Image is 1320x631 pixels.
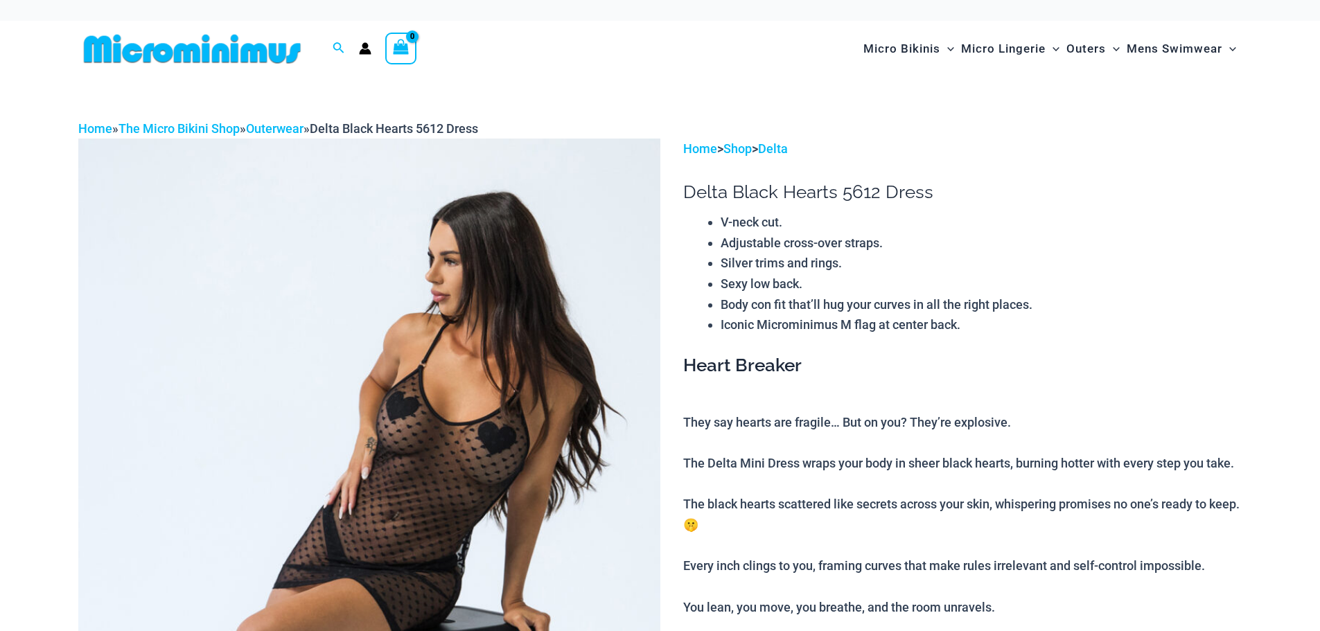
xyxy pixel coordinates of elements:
[683,354,1242,377] h3: Heart Breaker
[860,28,958,70] a: Micro BikinisMenu ToggleMenu Toggle
[385,33,417,64] a: View Shopping Cart, empty
[683,181,1242,203] h1: Delta Black Hearts 5612 Dress
[721,233,1242,254] li: Adjustable cross-over straps.
[78,33,306,64] img: MM SHOP LOGO FLAT
[359,42,371,55] a: Account icon link
[683,141,717,156] a: Home
[958,28,1063,70] a: Micro LingerieMenu ToggleMenu Toggle
[1222,31,1236,66] span: Menu Toggle
[1046,31,1059,66] span: Menu Toggle
[723,141,752,156] a: Shop
[1106,31,1120,66] span: Menu Toggle
[961,31,1046,66] span: Micro Lingerie
[758,141,788,156] a: Delta
[78,121,112,136] a: Home
[246,121,303,136] a: Outerwear
[863,31,940,66] span: Micro Bikinis
[721,253,1242,274] li: Silver trims and rings.
[940,31,954,66] span: Menu Toggle
[721,314,1242,335] li: Iconic Microminimus M flag at center back.
[721,294,1242,315] li: Body con fit that’ll hug your curves in all the right places.
[858,26,1242,72] nav: Site Navigation
[310,121,478,136] span: Delta Black Hearts 5612 Dress
[1063,28,1123,70] a: OutersMenu ToggleMenu Toggle
[721,212,1242,233] li: V-neck cut.
[683,139,1242,159] p: > >
[333,40,345,57] a: Search icon link
[78,121,478,136] span: » » »
[1127,31,1222,66] span: Mens Swimwear
[1066,31,1106,66] span: Outers
[118,121,240,136] a: The Micro Bikini Shop
[1123,28,1240,70] a: Mens SwimwearMenu ToggleMenu Toggle
[721,274,1242,294] li: Sexy low back.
